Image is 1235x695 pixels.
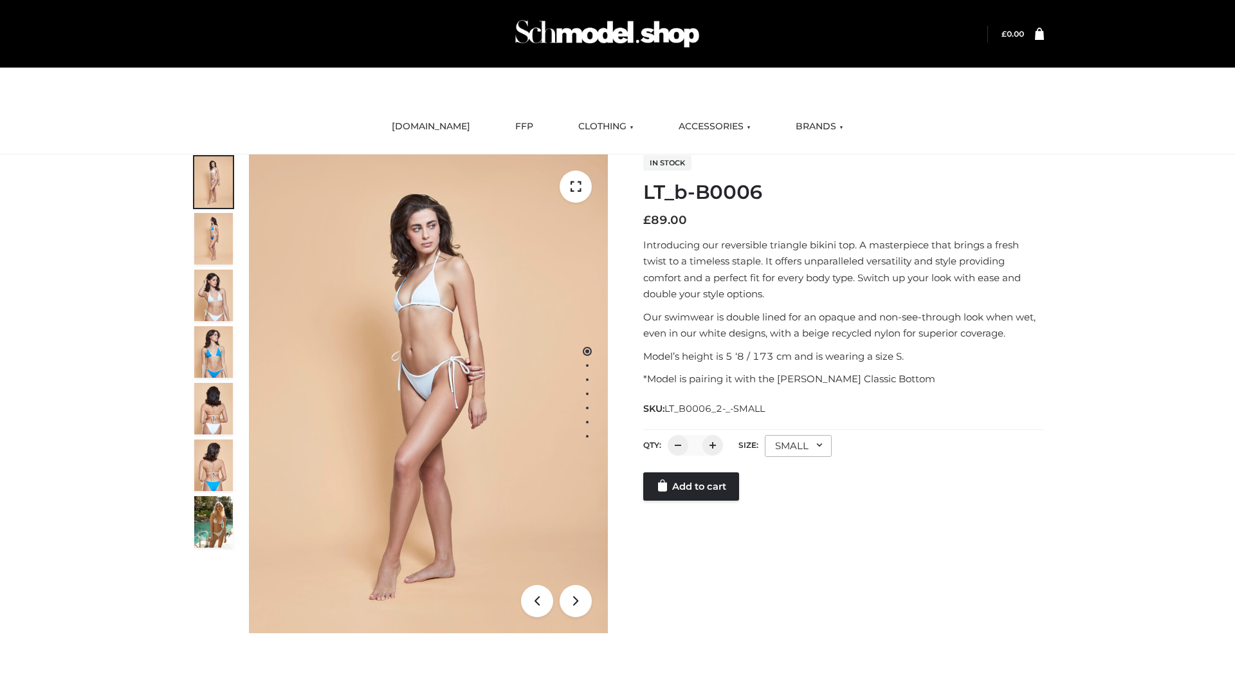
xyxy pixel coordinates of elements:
img: ArielClassicBikiniTop_CloudNine_AzureSky_OW114ECO_2-scaled.jpg [194,213,233,264]
a: FFP [506,113,543,141]
p: Our swimwear is double lined for an opaque and non-see-through look when wet, even in our white d... [643,309,1044,342]
img: ArielClassicBikiniTop_CloudNine_AzureSky_OW114ECO_1-scaled.jpg [194,156,233,208]
p: *Model is pairing it with the [PERSON_NAME] Classic Bottom [643,371,1044,387]
img: Schmodel Admin 964 [511,8,704,59]
span: SKU: [643,401,766,416]
span: In stock [643,155,691,171]
label: QTY: [643,440,661,450]
a: ACCESSORIES [669,113,760,141]
span: £ [1002,29,1007,39]
img: Arieltop_CloudNine_AzureSky2.jpg [194,496,233,548]
a: Add to cart [643,472,739,501]
a: [DOMAIN_NAME] [382,113,480,141]
span: £ [643,213,651,227]
h1: LT_b-B0006 [643,181,1044,204]
img: ArielClassicBikiniTop_CloudNine_AzureSky_OW114ECO_7-scaled.jpg [194,383,233,434]
img: ArielClassicBikiniTop_CloudNine_AzureSky_OW114ECO_1 [249,154,608,633]
bdi: 89.00 [643,213,687,227]
a: £0.00 [1002,29,1024,39]
img: ArielClassicBikiniTop_CloudNine_AzureSky_OW114ECO_4-scaled.jpg [194,326,233,378]
a: CLOTHING [569,113,643,141]
label: Size: [738,440,758,450]
span: LT_B0006_2-_-SMALL [664,403,765,414]
a: BRANDS [786,113,853,141]
bdi: 0.00 [1002,29,1024,39]
img: ArielClassicBikiniTop_CloudNine_AzureSky_OW114ECO_8-scaled.jpg [194,440,233,491]
div: SMALL [765,435,832,457]
img: ArielClassicBikiniTop_CloudNine_AzureSky_OW114ECO_3-scaled.jpg [194,270,233,321]
p: Introducing our reversible triangle bikini top. A masterpiece that brings a fresh twist to a time... [643,237,1044,302]
p: Model’s height is 5 ‘8 / 173 cm and is wearing a size S. [643,348,1044,365]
